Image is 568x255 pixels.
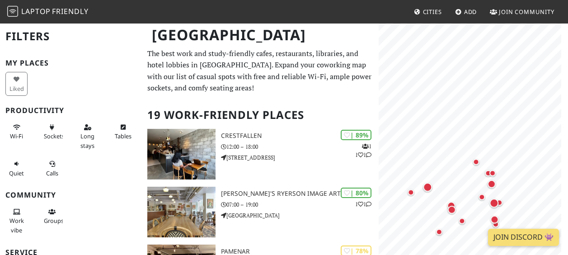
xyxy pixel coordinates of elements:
a: Join Community [486,4,558,20]
div: Map marker [494,197,505,208]
div: Map marker [434,227,445,237]
div: Map marker [471,156,482,167]
a: Add [451,4,481,20]
h2: Filters [5,23,136,50]
p: [STREET_ADDRESS] [221,153,379,162]
span: Long stays [80,132,94,149]
div: Map marker [488,213,500,225]
div: Map marker [490,219,501,230]
button: Sockets [41,120,63,144]
h2: 19 Work-Friendly Places [147,101,373,129]
button: Calls [41,156,63,180]
div: Map marker [446,204,458,216]
h3: My Places [5,59,136,67]
img: Crestfallen [147,129,216,179]
span: Add [464,8,477,16]
h3: Productivity [5,106,136,115]
button: Long stays [76,120,99,153]
p: [GEOGRAPHIC_DATA] [221,211,379,220]
img: LaptopFriendly [7,6,18,17]
div: | 80% [341,188,371,198]
a: Crestfallen | 89% 111 Crestfallen 12:00 – 18:00 [STREET_ADDRESS] [142,129,379,179]
h3: Community [5,191,136,199]
a: Join Discord 👾 [488,229,559,246]
span: Laptop [21,6,51,16]
span: Group tables [44,217,64,225]
div: Map marker [405,187,416,198]
p: The best work and study-friendly cafes, restaurants, libraries, and hotel lobbies in [GEOGRAPHIC_... [147,48,373,94]
span: Quiet [9,169,24,177]
button: Quiet [5,156,28,180]
h3: Crestfallen [221,132,379,140]
span: People working [9,217,24,234]
div: Map marker [488,197,500,209]
a: LaptopFriendly LaptopFriendly [7,4,89,20]
h3: [PERSON_NAME]'s Ryerson Image Arts [221,190,379,198]
p: 12:00 – 18:00 [221,142,379,151]
p: 07:00 – 19:00 [221,200,379,209]
a: Cities [410,4,446,20]
img: Balzac's Ryerson Image Arts [147,187,216,237]
p: 1 1 [355,200,371,208]
span: Video/audio calls [46,169,58,177]
div: Map marker [487,168,498,179]
div: Map marker [483,168,493,179]
p: 1 1 1 [355,142,371,159]
div: Map marker [421,181,434,194]
span: Work-friendly tables [115,132,131,140]
a: Balzac's Ryerson Image Arts | 80% 11 [PERSON_NAME]'s Ryerson Image Arts 07:00 – 19:00 [GEOGRAPHIC... [142,187,379,237]
h1: [GEOGRAPHIC_DATA] [145,23,377,47]
div: Map marker [486,178,498,190]
div: Map marker [456,215,467,226]
span: Power sockets [44,132,65,140]
button: Wi-Fi [5,120,28,144]
div: Map marker [476,191,487,202]
div: | 89% [341,130,371,140]
button: Groups [41,204,63,228]
span: Cities [423,8,442,16]
button: Tables [112,120,134,144]
span: Join Community [499,8,554,16]
span: Friendly [52,6,88,16]
div: Map marker [446,200,457,212]
button: Work vibe [5,204,28,237]
span: Stable Wi-Fi [10,132,23,140]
